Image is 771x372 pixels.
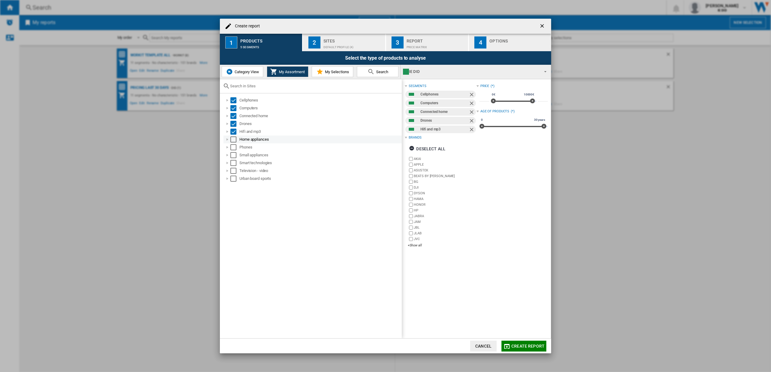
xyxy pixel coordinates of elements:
span: Category View [233,70,259,74]
div: Computers [420,99,468,107]
div: Price [480,84,489,89]
div: 1 [225,36,237,48]
h4: Create report [232,23,260,29]
ng-md-icon: Remove [469,109,476,116]
span: 0€ [491,92,496,97]
div: Hifi and mp3 [239,129,401,135]
img: wiser-icon-blue.png [226,68,233,75]
label: JVC [414,237,476,241]
label: JAM [414,220,476,224]
ng-md-icon: Remove [469,92,476,99]
span: 10000€ [523,92,535,97]
md-checkbox: Select [230,97,239,103]
div: Default profile (4) [323,42,383,49]
button: Cancel [470,341,497,352]
button: Deselect all [407,143,447,154]
span: My Assortment [277,70,305,74]
md-checkbox: Select [230,144,239,150]
label: JBL [414,225,476,230]
div: Price Matrix [407,42,466,49]
span: 0 [480,117,484,122]
label: BG [414,180,476,184]
div: Phones [239,144,401,150]
label: DYSON [414,191,476,195]
input: brand.name [409,157,413,161]
input: brand.name [409,231,413,235]
label: HONOR [414,202,476,207]
label: DJI [414,185,476,190]
div: Connected home [420,108,468,116]
button: 3 Report Price Matrix [386,34,469,51]
div: 2 [308,36,320,48]
md-checkbox: Select [230,113,239,119]
label: HP [414,208,476,213]
md-checkbox: Select [230,129,239,135]
div: segments [409,84,426,89]
input: brand.name [409,191,413,195]
input: brand.name [409,174,413,178]
input: brand.name [409,163,413,167]
div: Urban board sports [239,176,401,182]
button: 2 Sites Default profile (4) [303,34,386,51]
input: brand.name [409,208,413,212]
input: brand.name [409,197,413,201]
label: BEATS BY [PERSON_NAME] [414,174,476,178]
ng-md-icon: Remove [469,118,476,125]
label: HAMA [414,197,476,201]
md-checkbox: Select [230,160,239,166]
div: Options [489,36,549,42]
md-checkbox: Select [230,136,239,142]
button: My Selections [312,66,353,77]
div: Report [407,36,466,42]
button: getI18NText('BUTTONS.CLOSE_DIALOG') [537,20,549,32]
span: My Selections [323,70,349,74]
div: Connected home [239,113,401,119]
div: Deselect all [409,143,445,154]
md-checkbox: Select [230,105,239,111]
button: 4 Options [469,34,551,51]
input: brand.name [409,180,413,184]
label: JABRA [414,214,476,218]
input: brand.name [409,226,413,230]
div: +Show all [408,243,476,248]
input: brand.name [409,214,413,218]
label: ASUSTEK [414,168,476,173]
div: Television - video [239,168,401,174]
button: Create report [501,341,546,352]
input: brand.name [409,168,413,172]
div: 5 segments [240,42,300,49]
span: Search [375,70,388,74]
input: Search in Sites [230,84,399,88]
div: IE DID [403,67,539,76]
div: Home appliances [239,136,401,142]
div: Drones [420,117,468,124]
input: brand.name [409,237,413,241]
button: Category View [222,66,263,77]
md-checkbox: Select [230,152,239,158]
ng-md-icon: Remove [469,100,476,108]
input: brand.name [409,220,413,224]
div: 4 [474,36,486,48]
div: Computers [239,105,401,111]
span: Create report [511,344,545,349]
div: 3 [392,36,404,48]
span: 30 years [533,117,546,122]
div: Hifi and mp3 [420,126,468,133]
button: 1 Products 5 segments [220,34,303,51]
div: Cellphones [420,91,468,98]
label: APPLE [414,162,476,167]
div: Sites [323,36,383,42]
div: Brands [409,135,421,140]
div: Products [240,36,300,42]
label: AKAI [414,157,476,161]
md-checkbox: Select [230,121,239,127]
div: Small appliances [239,152,401,158]
md-checkbox: Select [230,176,239,182]
ng-md-icon: getI18NText('BUTTONS.CLOSE_DIALOG') [539,23,546,30]
div: Cellphones [239,97,401,103]
div: Age of products [480,109,510,114]
label: JLAB [414,231,476,236]
button: My Assortment [267,66,308,77]
button: Search [357,66,398,77]
md-checkbox: Select [230,168,239,174]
